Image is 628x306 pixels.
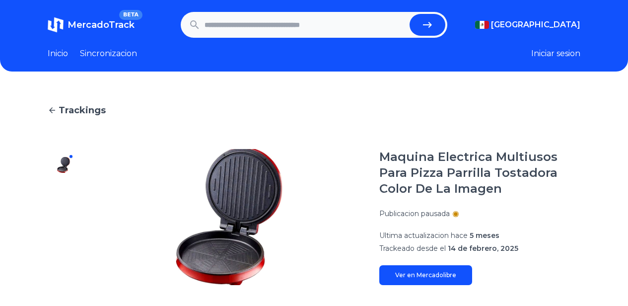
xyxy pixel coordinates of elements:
[379,244,446,253] span: Trackeado desde el
[48,17,135,33] a: MercadoTrackBETA
[99,149,359,285] img: Maquina Electrica Multiusos Para Pizza Parrilla Tostadora Color De La Imagen
[80,48,137,60] a: Sincronizacion
[48,17,64,33] img: MercadoTrack
[379,149,580,197] h1: Maquina Electrica Multiusos Para Pizza Parrilla Tostadora Color De La Imagen
[448,244,518,253] span: 14 de febrero, 2025
[56,189,71,205] img: Maquina Electrica Multiusos Para Pizza Parrilla Tostadora Color De La Imagen
[56,157,71,173] img: Maquina Electrica Multiusos Para Pizza Parrilla Tostadora Color De La Imagen
[491,19,580,31] span: [GEOGRAPHIC_DATA]
[531,48,580,60] button: Iniciar sesion
[379,265,472,285] a: Ver en Mercadolibre
[119,10,142,20] span: BETA
[470,231,499,240] span: 5 meses
[379,231,468,240] span: Ultima actualizacion hace
[475,21,489,29] img: Mexico
[379,209,450,219] p: Publicacion pausada
[48,103,580,117] a: Trackings
[68,19,135,30] span: MercadoTrack
[475,19,580,31] button: [GEOGRAPHIC_DATA]
[48,48,68,60] a: Inicio
[59,103,106,117] span: Trackings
